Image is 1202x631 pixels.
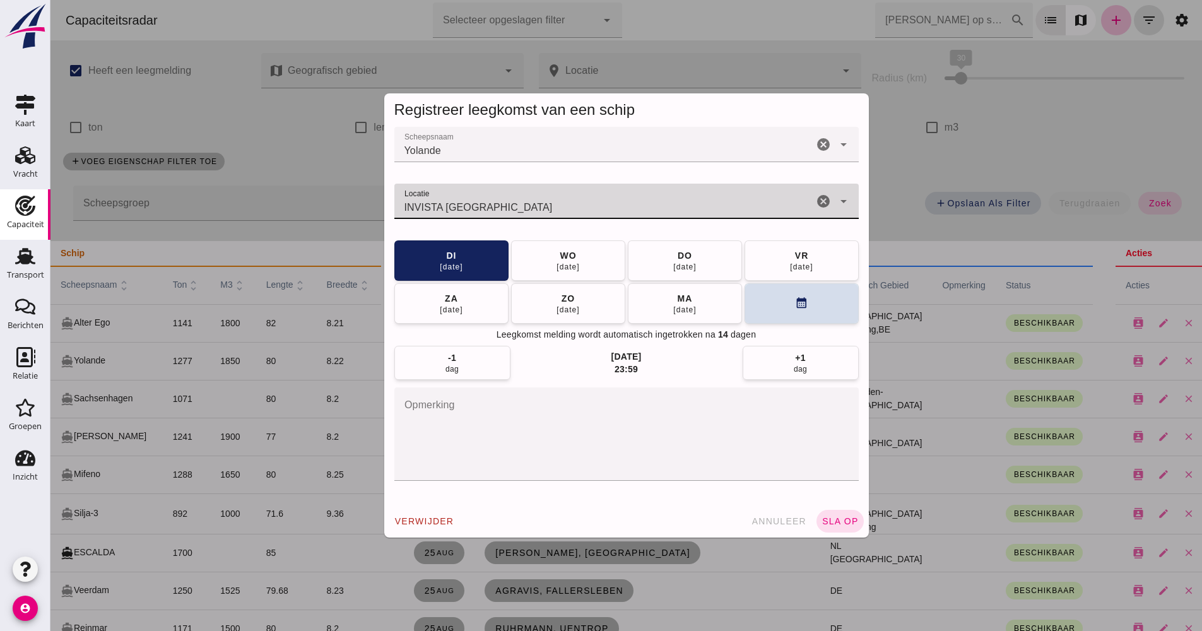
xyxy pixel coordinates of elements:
i: Open [786,137,801,152]
button: wo[DATE] [461,240,575,281]
button: sla op [766,510,813,533]
div: [DATE] [739,262,763,272]
span: Registreer leegkomst van een schip [344,101,585,118]
div: [DATE] [622,262,646,272]
button: annuleer [695,510,761,533]
i: Open [786,194,801,209]
button: do[DATE] [577,240,692,281]
span: dagen [680,329,705,341]
div: Groepen [9,422,42,430]
div: +1 [745,351,755,364]
div: [DATE] [505,305,529,315]
i: calendar_month [745,297,758,310]
div: Vracht [13,170,38,178]
div: di [395,249,406,262]
div: ma [627,292,642,305]
i: Wis Scheepsnaam [765,137,781,152]
span: Leegkomst melding wordt automatisch ingetrokken na [446,329,665,341]
div: za [394,292,408,305]
button: ma[DATE] [577,283,692,324]
i: Wis Locatie [765,194,781,209]
div: Inzicht [13,473,38,481]
span: annuleer [700,516,756,526]
div: [DATE] [389,305,413,315]
div: zo [510,292,525,305]
div: vr [744,249,758,262]
span: 14 [668,329,678,341]
button: verwijder [339,510,409,533]
button: di[DATE] [344,240,458,281]
div: -1 [398,351,406,364]
div: [DATE] [389,262,413,272]
div: Kaart [15,119,35,127]
img: logo-small.a267ee39.svg [3,3,48,50]
div: [DATE] [622,305,646,315]
div: wo [509,249,526,262]
button: vr[DATE] [694,240,808,281]
i: account_circle [13,596,38,621]
div: Berichten [8,321,44,329]
div: [DATE] [505,262,529,272]
div: dag [743,364,757,374]
div: [DATE] [561,351,591,363]
div: do [627,249,642,262]
span: verwijder [344,516,404,526]
button: za[DATE] [344,283,458,324]
button: zo[DATE] [461,283,575,324]
div: Capaciteit [7,220,44,228]
div: Transport [7,271,44,279]
div: dag [395,364,408,374]
span: sla op [771,516,808,526]
div: Relatie [13,372,38,380]
div: 23:59 [564,363,587,375]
